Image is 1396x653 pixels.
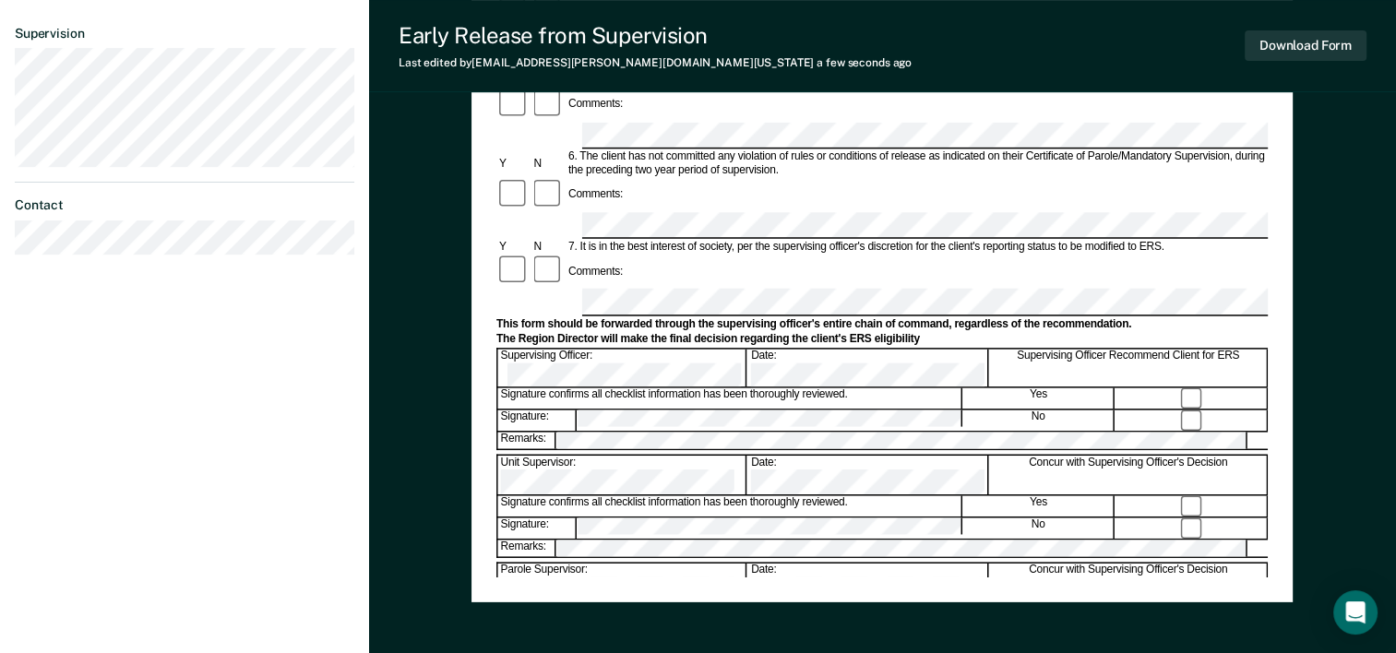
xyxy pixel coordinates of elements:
div: N [531,240,566,254]
div: 7. It is in the best interest of society, per the supervising officer's discretion for the client... [566,240,1268,254]
div: Y [496,240,531,254]
div: Parole Supervisor: [498,564,747,602]
div: Supervising Officer: [498,349,747,387]
div: Comments: [566,265,626,279]
dt: Contact [15,197,354,213]
div: Yes [963,496,1115,516]
div: Remarks: [498,540,557,556]
div: This form should be forwarded through the supervising officer's entire chain of command, regardle... [496,317,1268,331]
div: Y [496,157,531,171]
button: Download Form [1245,30,1366,61]
div: N [531,157,566,171]
div: Supervising Officer Recommend Client for ERS [990,349,1268,387]
div: Early Release from Supervision [399,22,912,49]
div: Concur with Supervising Officer's Decision [990,456,1268,494]
div: No [963,518,1115,539]
div: Date: [748,456,988,494]
div: No [963,410,1115,431]
div: Comments: [566,98,626,112]
div: Signature: [498,410,577,431]
div: Signature: [498,518,577,539]
div: Date: [748,349,988,387]
div: The Region Director will make the final decision regarding the client's ERS eligibility [496,332,1268,346]
div: Last edited by [EMAIL_ADDRESS][PERSON_NAME][DOMAIN_NAME][US_STATE] [399,56,912,69]
div: Comments: [566,188,626,202]
span: a few seconds ago [817,56,912,69]
div: 6. The client has not committed any violation of rules or conditions of release as indicated on t... [566,149,1268,177]
div: Signature confirms all checklist information has been thoroughly reviewed. [498,388,962,409]
div: Unit Supervisor: [498,456,747,494]
div: Date: [748,564,988,602]
div: Remarks: [498,433,557,449]
div: Signature confirms all checklist information has been thoroughly reviewed. [498,496,962,516]
div: Open Intercom Messenger [1333,590,1378,635]
div: Concur with Supervising Officer's Decision [990,564,1268,602]
div: Yes [963,388,1115,409]
dt: Supervision [15,26,354,42]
